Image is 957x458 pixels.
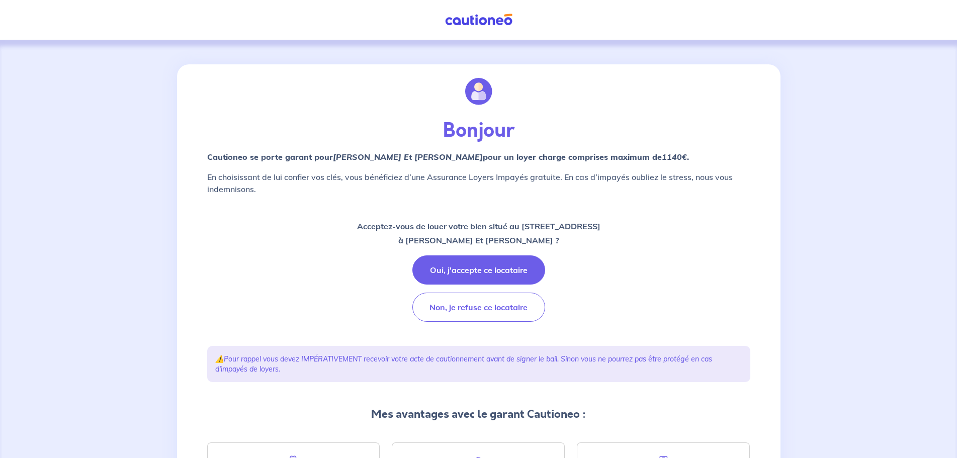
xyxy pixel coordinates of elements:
img: Cautioneo [441,14,516,26]
em: Pour rappel vous devez IMPÉRATIVEMENT recevoir votre acte de cautionnement avant de signer le bai... [215,354,712,374]
strong: Cautioneo se porte garant pour pour un loyer charge comprises maximum de . [207,152,689,162]
button: Oui, j'accepte ce locataire [412,255,545,285]
button: Non, je refuse ce locataire [412,293,545,322]
em: [PERSON_NAME] Et [PERSON_NAME] [333,152,483,162]
p: Mes avantages avec le garant Cautioneo : [207,406,750,422]
p: Acceptez-vous de louer votre bien situé au [STREET_ADDRESS] à [PERSON_NAME] Et [PERSON_NAME] ? [357,219,600,247]
p: En choisissant de lui confier vos clés, vous bénéficiez d’une Assurance Loyers Impayés gratuite. ... [207,171,750,195]
em: 1140€ [662,152,687,162]
p: ⚠️ [215,354,742,374]
p: Bonjour [207,119,750,143]
img: illu_account.svg [465,78,492,105]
